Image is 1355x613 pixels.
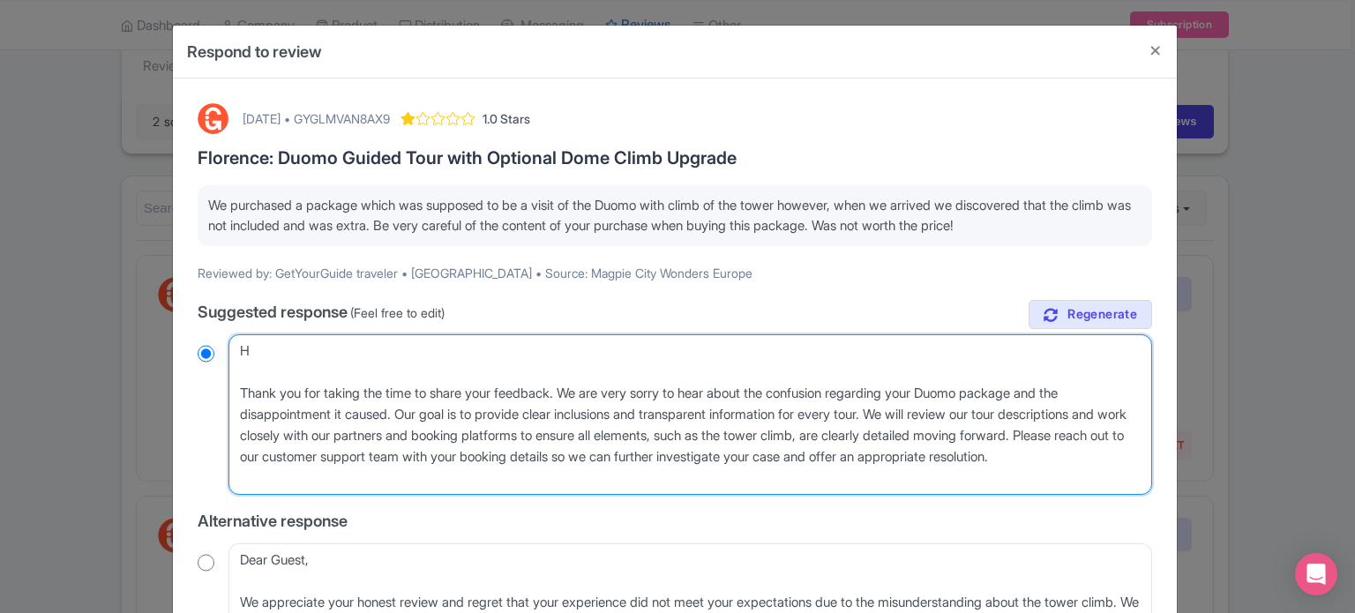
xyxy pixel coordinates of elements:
div: Open Intercom Messenger [1295,553,1337,595]
button: Close [1134,26,1177,76]
h3: Florence: Duomo Guided Tour with Optional Dome Climb Upgrade [198,148,1152,168]
span: (Feel free to edit) [350,305,445,320]
span: Regenerate [1067,306,1137,323]
span: Alternative response [198,512,348,530]
span: 1.0 Stars [483,109,530,128]
div: [DATE] • GYGLMVAN8AX9 [243,109,390,128]
a: Regenerate [1029,300,1152,329]
span: Suggested response [198,303,348,321]
textarea: Dear GetYourGuide traveler, Thank you for taking the time to share your feedback. We are very sor... [228,334,1152,495]
p: Reviewed by: GetYourGuide traveler • [GEOGRAPHIC_DATA] • Source: Magpie City Wonders Europe [198,264,1152,282]
h4: Respond to review [187,40,322,64]
img: GetYourGuide Logo [198,103,228,134]
p: We purchased a package which was supposed to be a visit of the Duomo with climb of the tower howe... [208,196,1142,235]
